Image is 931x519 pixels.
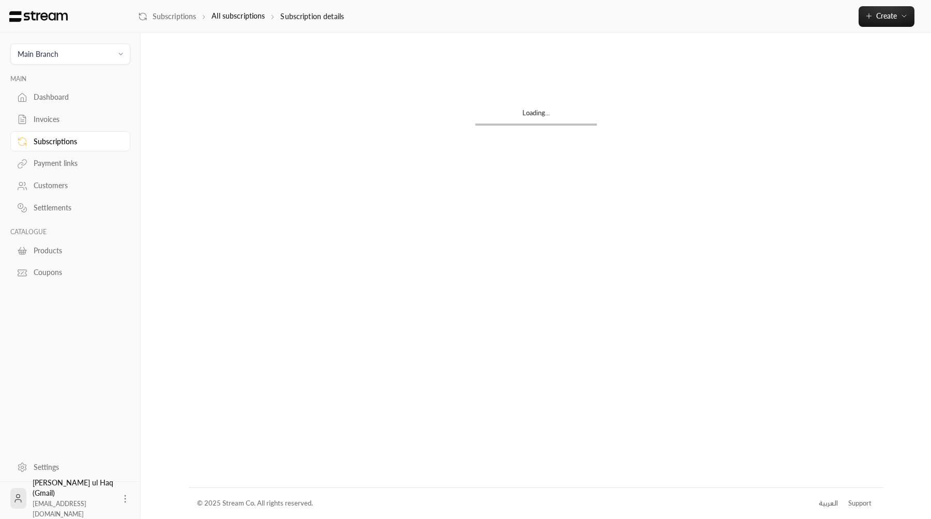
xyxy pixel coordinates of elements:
[845,494,875,513] a: Support
[8,11,69,22] img: Logo
[10,75,130,83] p: MAIN
[138,11,196,22] a: Subscriptions
[34,158,117,169] div: Payment links
[10,198,130,218] a: Settlements
[10,457,130,477] a: Settings
[212,11,265,20] a: All subscriptions
[819,498,838,509] div: العربية
[10,263,130,283] a: Coupons
[280,11,344,22] p: Subscription details
[10,240,130,261] a: Products
[475,108,597,123] div: Loading...
[34,462,117,472] div: Settings
[10,87,130,108] a: Dashboard
[10,154,130,174] a: Payment links
[10,43,130,65] button: Main Branch
[34,180,117,191] div: Customers
[34,203,117,213] div: Settlements
[34,246,117,256] div: Products
[859,6,914,27] button: Create
[10,176,130,196] a: Customers
[138,11,344,22] nav: breadcrumb
[10,228,130,236] p: CATALOGUE
[34,114,117,125] div: Invoices
[197,498,313,509] div: © 2025 Stream Co. All rights reserved.
[33,500,86,518] span: [EMAIL_ADDRESS][DOMAIN_NAME]
[33,478,114,519] div: [PERSON_NAME] ul Haq (Gmail)
[10,131,130,151] a: Subscriptions
[18,49,58,59] div: Main Branch
[34,92,117,102] div: Dashboard
[34,267,117,278] div: Coupons
[34,136,117,147] div: Subscriptions
[10,110,130,130] a: Invoices
[876,11,897,20] span: Create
